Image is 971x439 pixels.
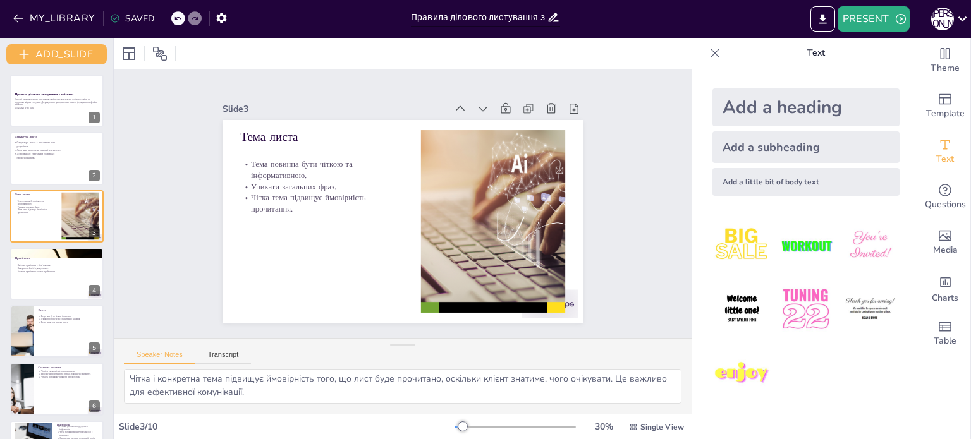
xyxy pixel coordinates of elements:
[57,431,99,436] p: Чітке зазначення наступних кроків є важливим.
[119,44,139,64] div: Layout
[841,216,900,275] img: 3.jpeg
[920,174,970,220] div: Get real-time input from your audience
[38,375,99,378] p: Чіткість допомагає уникнути непорозумінь.
[10,75,104,127] div: 1
[152,46,168,61] span: Position
[931,8,954,30] div: Х [PERSON_NAME]
[15,192,57,196] p: Тема листа
[407,192,571,248] p: Тема повинна бути чіткою та інформативною.
[712,131,900,163] div: Add a subheading
[89,400,100,412] div: 6
[920,265,970,311] div: Add charts and graphs
[38,370,99,373] p: Чіткість та лаконічність є важливими.
[712,344,771,403] img: 7.jpeg
[379,253,601,311] div: Slide 3
[124,369,681,404] textarea: Чітка та інформативна тема допомагає клієнту зрозуміти суть листа ще до його відкриття. Це важлив...
[124,351,195,364] button: Speaker Notes
[640,422,684,432] span: Single View
[400,159,564,215] p: Чітка тема підвищує ймовірність прочитання.
[57,425,99,431] p: Резюме допомагає підсумувати інформацію.
[89,227,100,239] div: 3
[725,38,907,68] p: Text
[920,83,970,129] div: Add ready made slides
[712,216,771,275] img: 1.jpeg
[119,421,455,433] div: Slide 3 / 10
[415,227,577,277] p: Тема листа
[411,8,547,27] input: INSERT_TITLE
[405,181,566,226] p: Уникати загальних фраз.
[920,220,970,265] div: Add images, graphics, shapes or video
[15,135,57,139] p: Структура листа
[10,190,104,243] div: 3
[712,88,900,126] div: Add a heading
[15,264,99,267] p: Ввічливе привітання є обов'язковим.
[10,132,104,184] div: 2
[810,6,835,32] button: EXPORT_TO_POWERPOINT
[934,334,956,348] span: Table
[57,423,99,427] p: Висновок
[15,200,57,205] p: Тема повинна бути чіткою та інформативною.
[920,38,970,83] div: Change the overall theme
[925,198,966,212] span: Questions
[15,208,57,214] p: Чітка тема підвищує ймовірність прочитання.
[15,270,99,274] p: Загальне привітання також є прийнятним.
[38,320,99,323] p: Вступ задає тон усьому листу.
[10,305,104,358] div: 5
[920,311,970,356] div: Add a table
[13,152,67,160] p: Дотримання структури підвищує професіоналізм.
[38,318,99,321] p: Згадка про попереднє спілкування важлива.
[15,267,99,270] p: Використовуйте ім'я, якщо знаєте.
[712,168,900,196] div: Add a little bit of body text
[38,365,99,370] p: Основна частина
[15,106,99,109] p: Generated with [URL]
[89,112,100,123] div: 1
[838,6,910,32] button: PRESENT
[15,97,99,106] p: Основні правила ділового листування з клієнтом є ключем для побудови довіри та підтримки міцних с...
[15,92,73,97] strong: Правила ділового листування з клієнтом
[9,8,101,28] button: MY_LIBRARY
[15,206,57,209] p: Уникати загальних фраз.
[589,421,619,433] div: 30 %
[38,315,99,318] p: Вступ має бути чітким і стислим.
[933,243,958,257] span: Media
[89,342,100,354] div: 5
[932,291,958,305] span: Charts
[89,285,100,296] div: 4
[712,280,771,339] img: 4.jpeg
[13,141,67,148] p: Структура листа є важливою для розуміння.
[6,44,107,64] button: ADD_SLIDE
[936,152,954,166] span: Text
[38,373,99,376] p: Використання абзаців та списків покращує сприйняття.
[15,256,99,260] p: Привітання
[13,148,67,152] p: Лист має включати основні елементи.
[89,170,100,181] div: 2
[195,351,252,364] button: Transcript
[776,280,835,339] img: 5.jpeg
[110,13,154,25] div: SAVED
[10,248,104,300] div: 4
[931,6,954,32] button: Х [PERSON_NAME]
[10,363,104,415] div: 6
[926,107,965,121] span: Template
[38,307,99,311] p: Вступ
[841,280,900,339] img: 6.jpeg
[931,61,960,75] span: Theme
[776,216,835,275] img: 2.jpeg
[920,129,970,174] div: Add text boxes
